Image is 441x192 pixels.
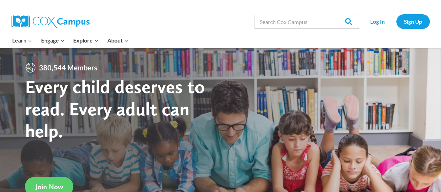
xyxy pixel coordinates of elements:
[36,62,100,73] span: 380,544 Members
[107,36,128,45] span: About
[12,36,32,45] span: Learn
[12,15,90,28] img: Cox Campus
[73,36,98,45] span: Explore
[41,36,64,45] span: Engage
[363,14,393,29] a: Log In
[363,14,430,29] nav: Secondary Navigation
[25,75,205,142] strong: Every child deserves to read. Every adult can help.
[254,15,359,29] input: Search Cox Campus
[36,183,63,191] span: Join Now
[396,14,430,29] a: Sign Up
[8,33,133,48] nav: Primary Navigation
